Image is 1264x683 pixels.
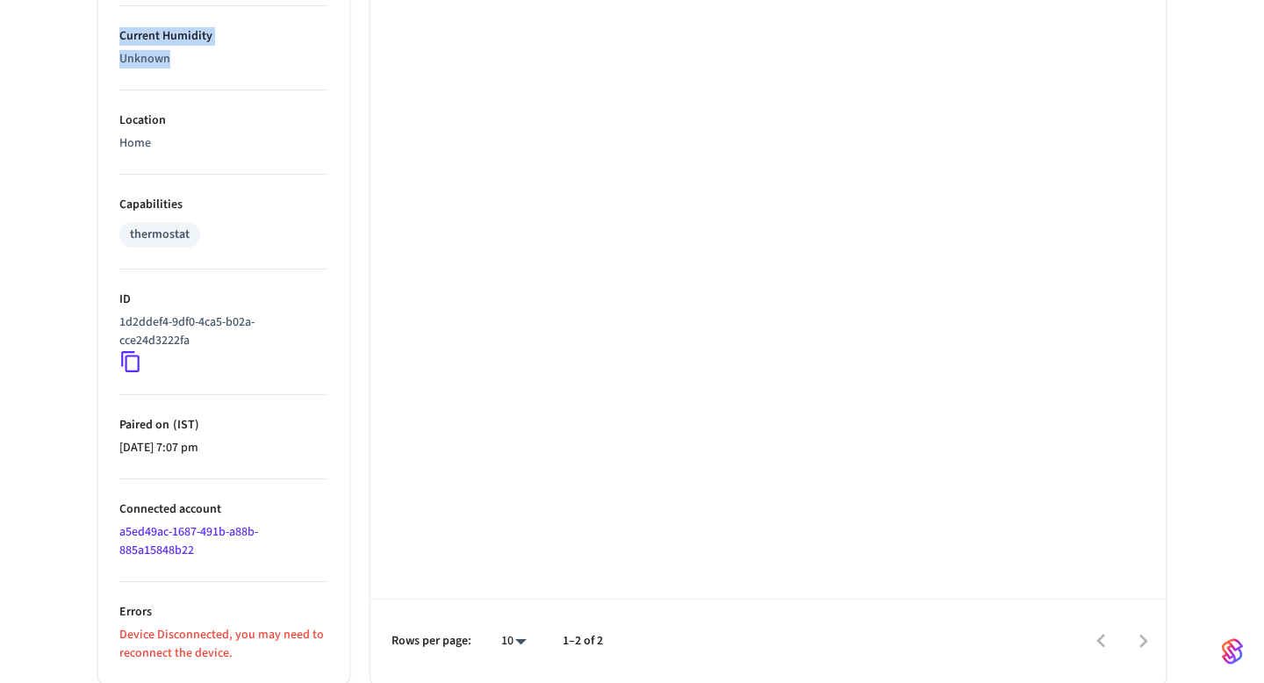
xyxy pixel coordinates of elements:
[119,313,321,350] p: 1d2ddef4-9df0-4ca5-b02a-cce24d3222fa
[563,632,603,651] p: 1–2 of 2
[119,603,328,622] p: Errors
[119,626,328,663] p: Device Disconnected, you may need to reconnect the device.
[119,523,258,559] a: a5ed49ac-1687-491b-a88b-885a15848b22
[119,27,328,46] p: Current Humidity
[119,500,328,519] p: Connected account
[119,196,328,214] p: Capabilities
[119,134,328,153] p: Home
[119,291,328,309] p: ID
[169,416,199,434] span: ( IST )
[130,226,190,244] div: thermostat
[119,111,328,130] p: Location
[119,439,328,457] p: [DATE] 7:07 pm
[492,629,535,654] div: 10
[391,632,471,651] p: Rows per page:
[119,416,328,435] p: Paired on
[119,50,328,68] p: Unknown
[1222,637,1243,665] img: SeamLogoGradient.69752ec5.svg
